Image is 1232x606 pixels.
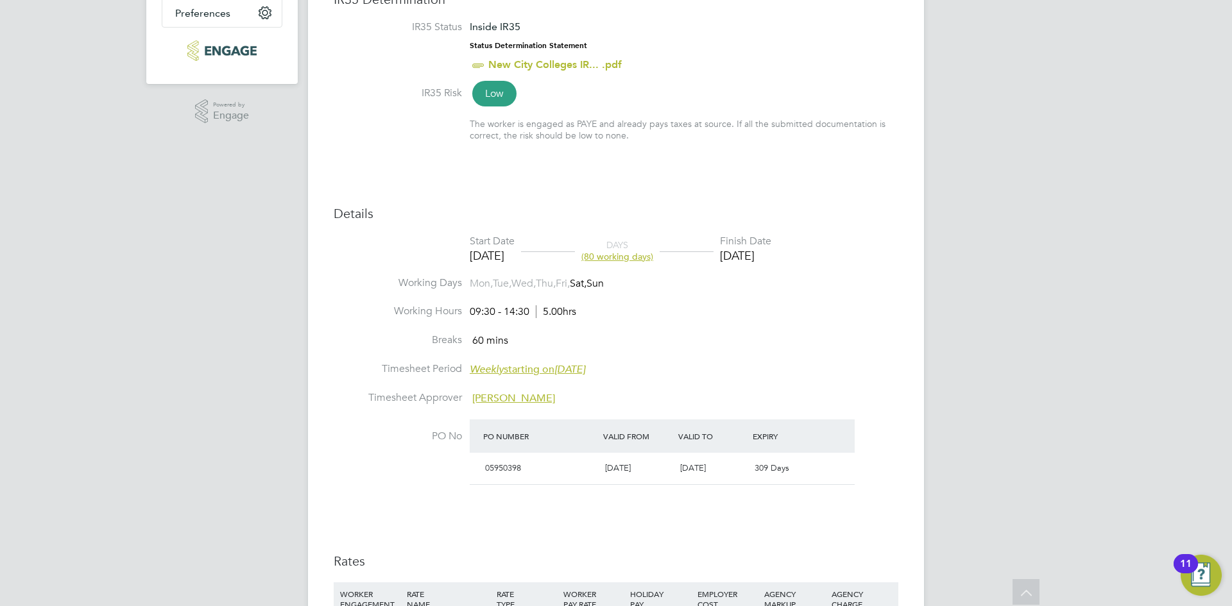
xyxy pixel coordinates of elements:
div: Expiry [749,425,825,448]
span: Sat, [570,277,586,290]
span: [DATE] [605,462,631,473]
label: Timesheet Period [334,362,462,376]
span: Fri, [556,277,570,290]
span: 309 Days [755,462,789,473]
span: Powered by [213,99,249,110]
em: [DATE] [554,363,585,376]
span: (80 working days) [581,251,653,262]
span: Tue, [493,277,511,290]
img: henry-blue-logo-retina.png [187,40,256,61]
div: Finish Date [720,235,771,248]
a: New City Colleges IR... .pdf [488,58,622,71]
label: IR35 Risk [334,87,462,100]
span: [DATE] [680,462,706,473]
a: Powered byEngage [195,99,250,124]
label: IR35 Status [334,21,462,34]
div: [DATE] [470,248,515,263]
label: Timesheet Approver [334,391,462,405]
label: Breaks [334,333,462,347]
div: [DATE] [720,248,771,263]
span: Preferences [175,7,230,19]
span: 05950398 [485,462,521,473]
div: DAYS [575,239,660,262]
a: Go to home page [162,40,282,61]
span: Low [472,81,517,106]
div: 09:30 - 14:30 [470,305,576,319]
span: Mon, [470,277,493,290]
span: starting on [470,363,585,376]
strong: Status Determination Statement [470,41,587,50]
div: PO Number [480,425,600,448]
span: Wed, [511,277,536,290]
button: Open Resource Center, 11 new notifications [1181,555,1222,596]
div: Valid From [600,425,675,448]
div: Start Date [470,235,515,248]
div: 11 [1180,564,1192,580]
label: Working Days [334,276,462,290]
span: Engage [213,110,249,121]
span: Sun [586,277,604,290]
div: The worker is engaged as PAYE and already pays taxes at source. If all the submitted documentatio... [470,118,898,141]
span: 5.00hrs [536,305,576,318]
label: Working Hours [334,305,462,318]
span: 60 mins [472,334,508,347]
label: PO No [334,430,462,443]
h3: Rates [334,553,898,569]
span: Thu, [536,277,556,290]
em: Weekly [470,363,504,376]
span: Inside IR35 [470,21,520,33]
span: [PERSON_NAME] [472,392,555,405]
h3: Details [334,205,898,222]
div: Valid To [675,425,750,448]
